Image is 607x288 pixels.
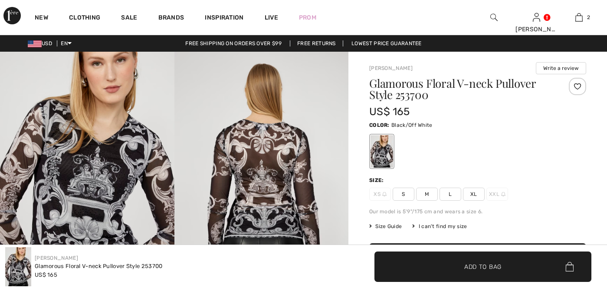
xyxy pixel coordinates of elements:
[265,13,278,22] a: Live
[28,40,56,46] span: USD
[290,40,343,46] a: Free Returns
[369,243,586,274] button: Add to Bag
[393,188,414,201] span: S
[501,192,505,196] img: ring-m.svg
[369,176,386,184] div: Size:
[565,262,574,271] img: Bag.svg
[369,188,391,201] span: XS
[5,247,31,286] img: Glamorous Floral V-Neck Pullover Style 253700
[558,12,600,23] a: 2
[3,7,21,24] img: 1ère Avenue
[345,40,429,46] a: Lowest Price Guarantee
[440,188,461,201] span: L
[369,222,402,230] span: Size Guide
[35,255,78,261] a: [PERSON_NAME]
[369,78,550,100] h1: Glamorous Floral V-neck Pullover Style 253700
[205,14,243,23] span: Inspiration
[416,188,438,201] span: M
[61,40,72,46] span: EN
[369,106,410,118] span: US$ 165
[69,14,100,23] a: Clothing
[382,192,387,196] img: ring-m.svg
[374,252,591,282] button: Add to Bag
[463,188,485,201] span: XL
[533,13,540,21] a: Sign In
[371,135,393,168] div: Black/Off White
[536,62,586,74] button: Write a review
[158,14,184,23] a: Brands
[35,262,163,271] div: Glamorous Floral V-neck Pullover Style 253700
[28,40,42,47] img: US Dollar
[464,262,502,271] span: Add to Bag
[486,188,508,201] span: XXL
[178,40,289,46] a: Free shipping on orders over $99
[412,222,467,230] div: I can't find my size
[299,13,316,22] a: Prom
[369,65,413,71] a: [PERSON_NAME]
[121,14,137,23] a: Sale
[35,271,57,278] span: US$ 165
[391,122,433,128] span: Black/Off White
[515,25,557,34] div: [PERSON_NAME]
[369,122,390,128] span: Color:
[533,12,540,23] img: My Info
[575,12,583,23] img: My Bag
[369,208,586,215] div: Our model is 5'9"/175 cm and wears a size 6.
[587,13,590,21] span: 2
[35,14,48,23] a: New
[490,12,498,23] img: search the website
